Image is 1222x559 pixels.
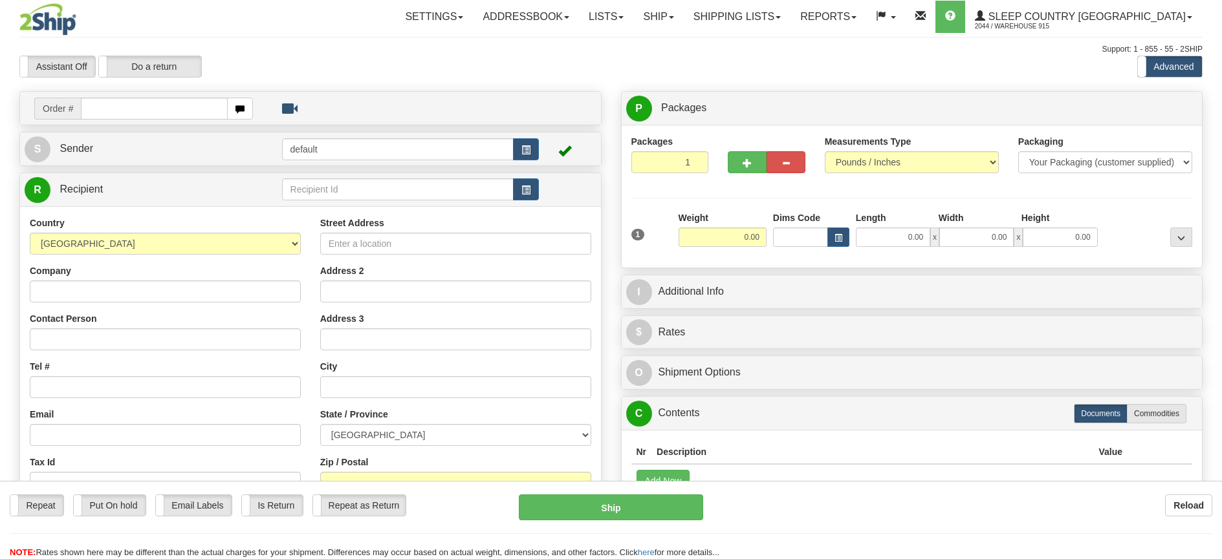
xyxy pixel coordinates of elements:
[1093,440,1128,464] th: Value
[637,470,690,492] button: Add New
[30,264,71,277] label: Company
[320,233,591,255] input: Enter a location
[320,360,337,373] label: City
[25,177,50,203] span: R
[1170,227,1192,247] div: ...
[825,135,911,148] label: Measurements Type
[74,495,146,516] label: Put On hold
[99,56,201,77] label: Do a return
[473,1,579,33] a: Addressbook
[34,98,81,120] span: Order #
[626,359,1198,386] a: OShipment Options
[25,136,50,162] span: S
[661,102,706,113] span: Packages
[30,456,55,469] label: Tax Id
[30,360,50,373] label: Tel #
[626,95,1198,121] a: P Packages
[633,1,683,33] a: Ship
[10,547,36,557] span: NOTE:
[320,312,364,325] label: Address 3
[651,440,1093,464] th: Description
[1127,404,1186,423] label: Commodities
[679,211,708,224] label: Weight
[20,56,95,77] label: Assistant Off
[1173,500,1204,511] b: Reload
[19,3,76,36] img: logo2044.jpg
[773,211,820,224] label: Dims Code
[626,400,1198,427] a: CContents
[985,11,1186,22] span: Sleep Country [GEOGRAPHIC_DATA]
[626,279,652,305] span: I
[320,216,384,229] label: Street Address
[631,229,645,240] span: 1
[60,143,93,154] span: Sender
[791,1,866,33] a: Reports
[930,227,939,247] span: x
[1074,404,1128,423] label: Documents
[156,495,232,516] label: Email Labels
[19,44,1203,55] div: Support: 1 - 855 - 55 - 2SHIP
[282,178,514,200] input: Recipient Id
[519,494,703,520] button: Ship
[1192,213,1221,345] iframe: chat widget
[320,264,364,277] label: Address 2
[30,312,96,325] label: Contact Person
[626,279,1198,305] a: IAdditional Info
[965,1,1202,33] a: Sleep Country [GEOGRAPHIC_DATA] 2044 / Warehouse 915
[1021,211,1050,224] label: Height
[1014,227,1023,247] span: x
[626,401,652,427] span: C
[631,440,652,464] th: Nr
[626,319,1198,346] a: $Rates
[684,1,791,33] a: Shipping lists
[313,495,406,516] label: Repeat as Return
[856,211,886,224] label: Length
[60,184,103,195] span: Recipient
[1018,135,1064,148] label: Packaging
[1165,494,1212,516] button: Reload
[939,211,964,224] label: Width
[631,135,673,148] label: Packages
[1138,56,1202,77] label: Advanced
[395,1,473,33] a: Settings
[626,96,652,121] span: P
[242,495,303,516] label: Is Return
[30,216,65,229] label: Country
[638,547,655,557] a: here
[30,408,54,421] label: Email
[10,495,63,516] label: Repeat
[975,20,1072,33] span: 2044 / Warehouse 915
[579,1,633,33] a: Lists
[626,360,652,386] span: O
[282,138,514,160] input: Sender Id
[25,176,253,203] a: R Recipient
[320,408,388,421] label: State / Province
[320,456,369,469] label: Zip / Postal
[626,319,652,345] span: $
[25,136,282,162] a: S Sender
